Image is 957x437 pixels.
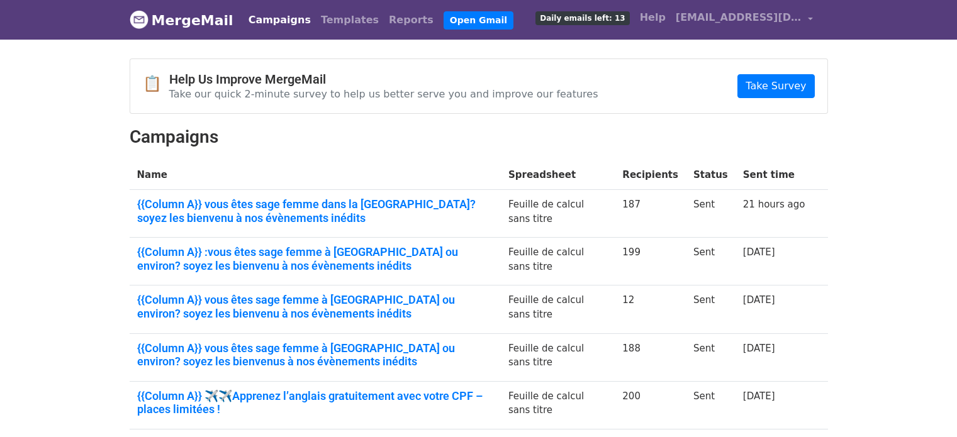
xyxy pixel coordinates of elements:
span: Daily emails left: 13 [535,11,629,25]
span: [EMAIL_ADDRESS][DOMAIN_NAME] [676,10,802,25]
a: Daily emails left: 13 [530,5,634,30]
h2: Campaigns [130,126,828,148]
td: Feuille de calcul sans titre [501,333,615,381]
th: Recipients [615,160,686,190]
span: 📋 [143,75,169,93]
td: Feuille de calcul sans titre [501,190,615,238]
h4: Help Us Improve MergeMail [169,72,598,87]
a: {{Column A}} vous êtes sage femme à [GEOGRAPHIC_DATA] ou environ? soyez les bienvenu à nos évènem... [137,293,493,320]
td: Feuille de calcul sans titre [501,238,615,285]
td: Feuille de calcul sans titre [501,381,615,429]
td: 200 [615,381,686,429]
td: Sent [686,333,736,381]
td: 188 [615,333,686,381]
td: 12 [615,285,686,333]
a: {{Column A}} vous êtes sage femme dans la [GEOGRAPHIC_DATA]? soyez les bienvenu à nos évènements ... [137,197,493,224]
td: Sent [686,285,736,333]
a: MergeMail [130,7,233,33]
a: Take Survey [737,74,814,98]
a: [DATE] [743,246,775,258]
a: Reports [384,8,439,33]
img: MergeMail logo [130,10,148,29]
p: Take our quick 2-minute survey to help us better serve you and improve our features [169,87,598,101]
td: 187 [615,190,686,238]
a: Open Gmail [444,11,513,30]
a: [DATE] [743,390,775,402]
td: 199 [615,238,686,285]
a: 21 hours ago [743,199,805,210]
a: [EMAIL_ADDRESS][DOMAIN_NAME] [671,5,818,35]
a: [DATE] [743,343,775,354]
a: {{Column A}} ✈️✈️Apprenez l’anglais gratuitement avec votre CPF – places limitées ! [137,389,493,416]
a: Campaigns [243,8,316,33]
td: Sent [686,381,736,429]
td: Sent [686,238,736,285]
th: Status [686,160,736,190]
th: Sent time [736,160,813,190]
td: Sent [686,190,736,238]
td: Feuille de calcul sans titre [501,285,615,333]
a: Templates [316,8,384,33]
a: {{Column A}} vous êtes sage femme à [GEOGRAPHIC_DATA] ou environ? soyez les bienvenus à nos évène... [137,341,493,368]
th: Spreadsheet [501,160,615,190]
a: {{Column A}} :vous êtes sage femme à [GEOGRAPHIC_DATA] ou environ? soyez les bienvenu à nos évène... [137,245,493,272]
a: Help [635,5,671,30]
a: [DATE] [743,294,775,306]
th: Name [130,160,501,190]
